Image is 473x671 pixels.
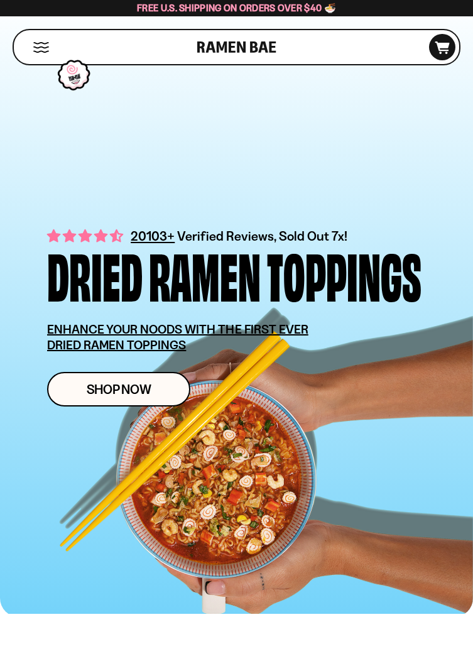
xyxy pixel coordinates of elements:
[267,246,421,303] div: Toppings
[131,226,175,246] span: 20103+
[47,246,143,303] div: Dried
[137,2,336,14] span: Free U.S. Shipping on Orders over $40 🍜
[47,372,190,406] a: Shop Now
[177,228,347,244] span: Verified Reviews, Sold Out 7x!
[33,42,50,53] button: Mobile Menu Trigger
[87,383,151,396] span: Shop Now
[47,322,308,352] u: ENHANCE YOUR NOODS WITH THE FIRST EVER DRIED RAMEN TOPPINGS
[149,246,261,303] div: Ramen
